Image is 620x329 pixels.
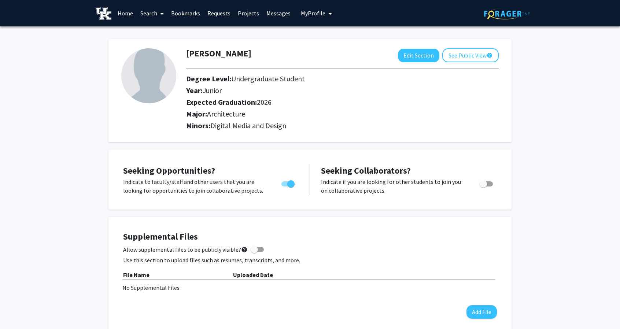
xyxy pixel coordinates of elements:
a: Bookmarks [167,0,204,26]
mat-icon: help [241,245,248,254]
h2: Major: [186,110,499,118]
button: Edit Section [398,49,439,62]
a: Messages [263,0,294,26]
span: Seeking Collaborators? [321,165,411,176]
span: Undergraduate Student [231,74,305,83]
span: 2026 [257,97,272,107]
p: Indicate to faculty/staff and other users that you are looking for opportunities to join collabor... [123,177,267,195]
h2: Expected Graduation: [186,98,448,107]
div: Toggle [278,177,299,188]
p: Indicate if you are looking for other students to join you on collaborative projects. [321,177,466,195]
span: Digital Media and Design [210,121,286,130]
h2: Year: [186,86,448,95]
h1: [PERSON_NAME] [186,48,251,59]
span: Junior [203,86,222,95]
h2: Minors: [186,121,499,130]
a: Home [114,0,137,26]
button: Add File [466,305,497,319]
div: Toggle [477,177,497,188]
span: Allow supplemental files to be publicly visible? [123,245,248,254]
h2: Degree Level: [186,74,448,83]
span: Seeking Opportunities? [123,165,215,176]
p: Use this section to upload files such as resumes, transcripts, and more. [123,256,497,265]
mat-icon: help [487,51,492,60]
h4: Supplemental Files [123,232,497,242]
b: File Name [123,271,150,278]
a: Search [137,0,167,26]
div: No Supplemental Files [122,283,498,292]
span: My Profile [301,10,325,17]
img: ForagerOne Logo [484,8,530,19]
a: Requests [204,0,234,26]
a: Projects [234,0,263,26]
button: See Public View [442,48,499,62]
img: University of Kentucky Logo [96,7,111,20]
span: Architecture [207,109,245,118]
img: Profile Picture [121,48,176,103]
b: Uploaded Date [233,271,273,278]
iframe: Chat [5,296,31,324]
